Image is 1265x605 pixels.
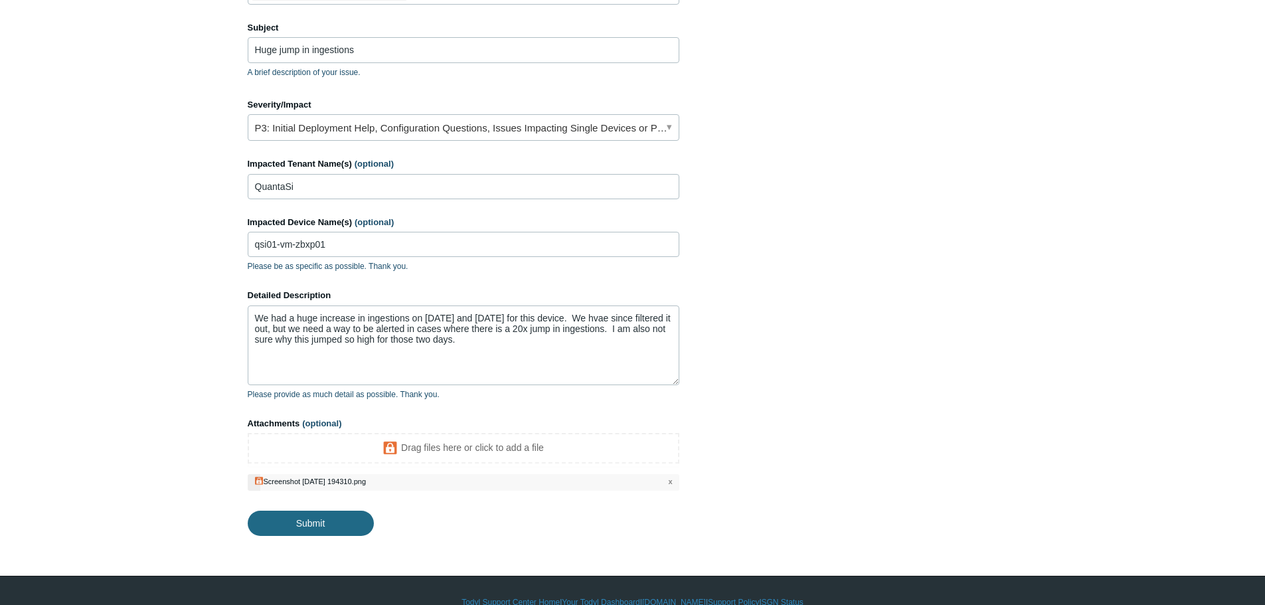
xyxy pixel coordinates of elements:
[248,417,679,430] label: Attachments
[355,217,394,227] span: (optional)
[248,66,679,78] p: A brief description of your issue.
[248,389,679,400] p: Please provide as much detail as possible. Thank you.
[248,289,679,302] label: Detailed Description
[248,511,374,536] input: Submit
[248,157,679,171] label: Impacted Tenant Name(s)
[264,477,367,485] div: Screenshot [DATE] 194310.png
[355,159,394,169] span: (optional)
[248,114,679,141] a: P3: Initial Deployment Help, Configuration Questions, Issues Impacting Single Devices or Past Out...
[668,476,672,487] span: x
[302,418,341,428] span: (optional)
[248,260,679,272] p: Please be as specific as possible. Thank you.
[248,216,679,229] label: Impacted Device Name(s)
[248,21,679,35] label: Subject
[248,98,679,112] label: Severity/Impact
